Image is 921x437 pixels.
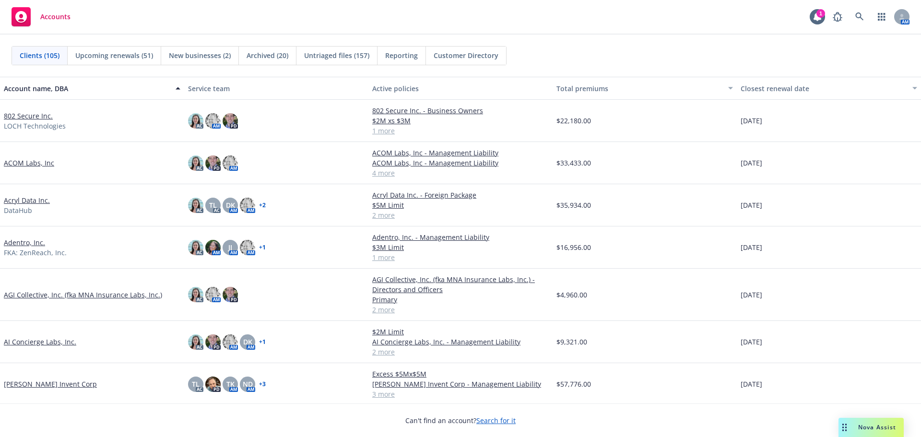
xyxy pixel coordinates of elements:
[741,290,762,300] span: [DATE]
[372,305,549,315] a: 2 more
[184,77,368,100] button: Service team
[205,287,221,302] img: photo
[240,198,255,213] img: photo
[372,274,549,295] a: AGI Collective, Inc. (fka MNA Insurance Labs, Inc.) - Directors and Officers
[188,155,203,171] img: photo
[40,13,71,21] span: Accounts
[205,377,221,392] img: photo
[556,290,587,300] span: $4,960.00
[223,113,238,129] img: photo
[75,50,153,60] span: Upcoming renewals (51)
[556,242,591,252] span: $16,956.00
[4,337,76,347] a: AI Concierge Labs, Inc.
[192,379,200,389] span: TL
[872,7,891,26] a: Switch app
[188,198,203,213] img: photo
[741,116,762,126] span: [DATE]
[741,158,762,168] span: [DATE]
[226,379,235,389] span: TK
[741,379,762,389] span: [DATE]
[741,337,762,347] span: [DATE]
[4,237,45,248] a: Adentro, Inc.
[372,295,549,305] a: Primary
[372,200,549,210] a: $5M Limit
[259,202,266,208] a: + 2
[188,83,365,94] div: Service team
[4,121,66,131] span: LOCH Technologies
[188,113,203,129] img: photo
[850,7,869,26] a: Search
[556,337,587,347] span: $9,321.00
[372,126,549,136] a: 1 more
[4,195,50,205] a: Acryl Data Inc.
[188,334,203,350] img: photo
[372,379,549,389] a: [PERSON_NAME] Invent Corp - Management Liability
[858,423,896,431] span: Nova Assist
[188,240,203,255] img: photo
[372,116,549,126] a: $2M xs $3M
[556,379,591,389] span: $57,776.00
[434,50,498,60] span: Customer Directory
[828,7,847,26] a: Report a Bug
[372,168,549,178] a: 4 more
[4,290,162,300] a: AGI Collective, Inc. (fka MNA Insurance Labs, Inc.)
[223,287,238,302] img: photo
[372,210,549,220] a: 2 more
[8,3,74,30] a: Accounts
[205,155,221,171] img: photo
[205,240,221,255] img: photo
[556,158,591,168] span: $33,433.00
[556,116,591,126] span: $22,180.00
[223,334,238,350] img: photo
[372,148,549,158] a: ACOM Labs, Inc - Management Liability
[372,242,549,252] a: $3M Limit
[553,77,737,100] button: Total premiums
[205,113,221,129] img: photo
[4,379,97,389] a: [PERSON_NAME] Invent Corp
[737,77,921,100] button: Closest renewal date
[741,242,762,252] span: [DATE]
[223,155,238,171] img: photo
[372,369,549,379] a: Excess $5Mx$5M
[20,50,59,60] span: Clients (105)
[4,205,32,215] span: DataHub
[243,379,253,389] span: ND
[209,200,217,210] span: TL
[304,50,369,60] span: Untriaged files (157)
[247,50,288,60] span: Archived (20)
[838,418,904,437] button: Nova Assist
[372,327,549,337] a: $2M Limit
[240,240,255,255] img: photo
[741,83,907,94] div: Closest renewal date
[556,200,591,210] span: $35,934.00
[259,339,266,345] a: + 1
[372,389,549,399] a: 3 more
[4,111,53,121] a: 802 Secure Inc.
[385,50,418,60] span: Reporting
[405,415,516,425] span: Can't find an account?
[4,158,54,168] a: ACOM Labs, Inc
[259,381,266,387] a: + 3
[243,337,252,347] span: DK
[816,9,825,18] div: 1
[4,83,170,94] div: Account name, DBA
[372,252,549,262] a: 1 more
[476,416,516,425] a: Search for it
[228,242,232,252] span: JJ
[368,77,553,100] button: Active policies
[188,287,203,302] img: photo
[169,50,231,60] span: New businesses (2)
[259,245,266,250] a: + 1
[372,158,549,168] a: ACOM Labs, Inc - Management Liability
[556,83,722,94] div: Total premiums
[838,418,850,437] div: Drag to move
[372,190,549,200] a: Acryl Data Inc. - Foreign Package
[372,232,549,242] a: Adentro, Inc. - Management Liability
[372,347,549,357] a: 2 more
[205,334,221,350] img: photo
